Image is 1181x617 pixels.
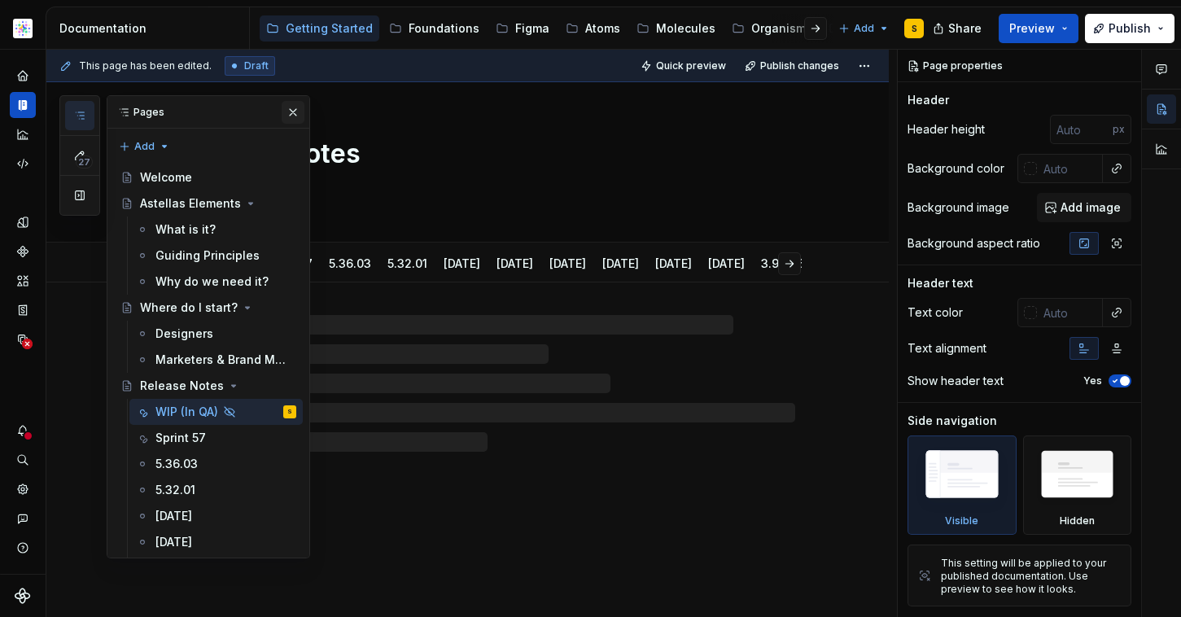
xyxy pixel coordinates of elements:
[1023,435,1132,535] div: Hidden
[10,476,36,502] a: Settings
[114,164,303,190] a: Welcome
[1113,123,1125,136] p: px
[908,373,1004,389] div: Show header text
[329,256,371,270] a: 5.36.03
[129,555,303,581] a: [DATE]
[656,20,715,37] div: Molecules
[10,63,36,89] a: Home
[59,20,243,37] div: Documentation
[908,160,1004,177] div: Background color
[129,451,303,477] a: 5.36.03
[129,477,303,503] a: 5.32.01
[129,425,303,451] a: Sprint 57
[287,404,292,420] div: S
[15,588,31,604] a: Supernova Logo
[155,508,192,524] div: [DATE]
[129,243,303,269] a: Guiding Principles
[387,256,427,270] a: 5.32.01
[854,22,874,35] span: Add
[76,155,93,168] span: 27
[10,447,36,473] button: Search ⌘K
[585,20,620,37] div: Atoms
[908,235,1040,252] div: Background aspect ratio
[908,121,985,138] div: Header height
[155,456,198,472] div: 5.36.03
[10,505,36,532] button: Contact support
[751,20,812,37] div: Organisms
[549,256,586,270] a: [DATE]
[908,435,1017,535] div: Visible
[107,96,309,129] div: Pages
[630,15,722,42] a: Molecules
[129,217,303,243] a: What is it?
[10,268,36,294] a: Assets
[740,55,846,77] button: Publish changes
[649,246,698,280] div: [DATE]
[114,373,303,399] a: Release Notes
[13,19,33,38] img: b2369ad3-f38c-46c1-b2a2-f2452fdbdcd2.png
[155,247,260,264] div: Guiding Principles
[999,14,1078,43] button: Preview
[129,529,303,555] a: [DATE]
[10,209,36,235] a: Design tokens
[129,347,303,373] a: Marketers & Brand Managers
[908,304,963,321] div: Text color
[155,534,192,550] div: [DATE]
[155,326,213,342] div: Designers
[177,134,792,173] textarea: Release Notes
[129,321,303,347] a: Designers
[260,12,830,45] div: Page tree
[908,275,973,291] div: Header text
[10,297,36,323] a: Storybook stories
[140,378,224,394] div: Release Notes
[1060,514,1095,527] div: Hidden
[908,413,997,429] div: Side navigation
[10,121,36,147] div: Analytics
[155,221,216,238] div: What is it?
[155,430,206,446] div: Sprint 57
[708,256,745,270] a: [DATE]
[1109,20,1151,37] span: Publish
[10,326,36,352] a: Data sources
[381,246,434,280] div: 5.32.01
[755,246,811,280] div: 3.96.86
[114,135,175,158] button: Add
[1037,154,1103,183] input: Auto
[559,15,627,42] a: Atoms
[1050,115,1113,144] input: Auto
[244,59,269,72] span: Draft
[543,246,593,280] div: [DATE]
[10,92,36,118] a: Documentation
[10,238,36,265] div: Components
[1037,298,1103,327] input: Auto
[602,256,639,270] a: [DATE]
[515,20,549,37] div: Figma
[155,404,218,420] div: WIP (In QA)
[1083,374,1102,387] label: Yes
[761,256,804,270] a: 3.96.86
[10,418,36,444] button: Notifications
[129,399,303,425] a: WIP (In QA)S
[948,20,982,37] span: Share
[409,20,479,37] div: Foundations
[596,246,645,280] div: [DATE]
[908,340,986,357] div: Text alignment
[1085,14,1174,43] button: Publish
[490,246,540,280] div: [DATE]
[260,15,379,42] a: Getting Started
[10,151,36,177] div: Code automation
[140,169,192,186] div: Welcome
[140,195,241,212] div: Astellas Elements
[155,352,290,368] div: Marketers & Brand Managers
[129,269,303,295] a: Why do we need it?
[322,246,378,280] div: 5.36.03
[833,17,894,40] button: Add
[702,246,751,280] div: [DATE]
[655,256,692,270] a: [DATE]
